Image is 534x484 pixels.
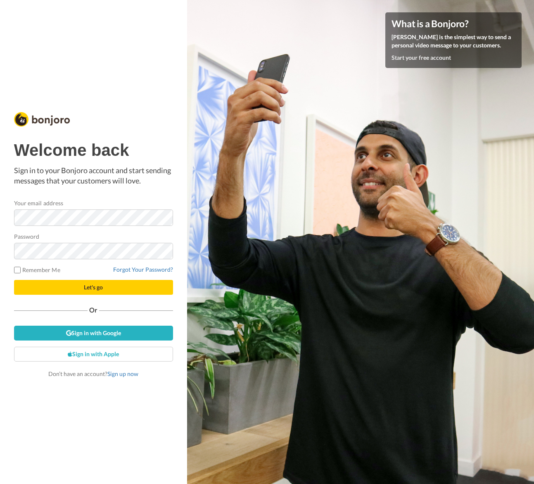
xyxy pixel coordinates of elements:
p: Sign in to your Bonjoro account and start sending messages that your customers will love. [14,165,173,186]
button: Let's go [14,280,173,295]
input: Remember Me [14,267,21,273]
a: Sign in with Apple [14,347,173,362]
a: Sign in with Google [14,326,173,341]
label: Remember Me [14,265,60,274]
h4: What is a Bonjoro? [392,19,515,29]
p: [PERSON_NAME] is the simplest way to send a personal video message to your customers. [392,33,515,49]
a: Sign up now [107,370,138,377]
a: Forgot Your Password? [113,266,173,273]
label: Password [14,232,40,241]
span: Don’t have an account? [48,370,138,377]
a: Start your free account [392,54,451,61]
span: Let's go [84,284,103,291]
h1: Welcome back [14,141,173,159]
label: Your email address [14,199,63,207]
span: Or [88,307,99,313]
